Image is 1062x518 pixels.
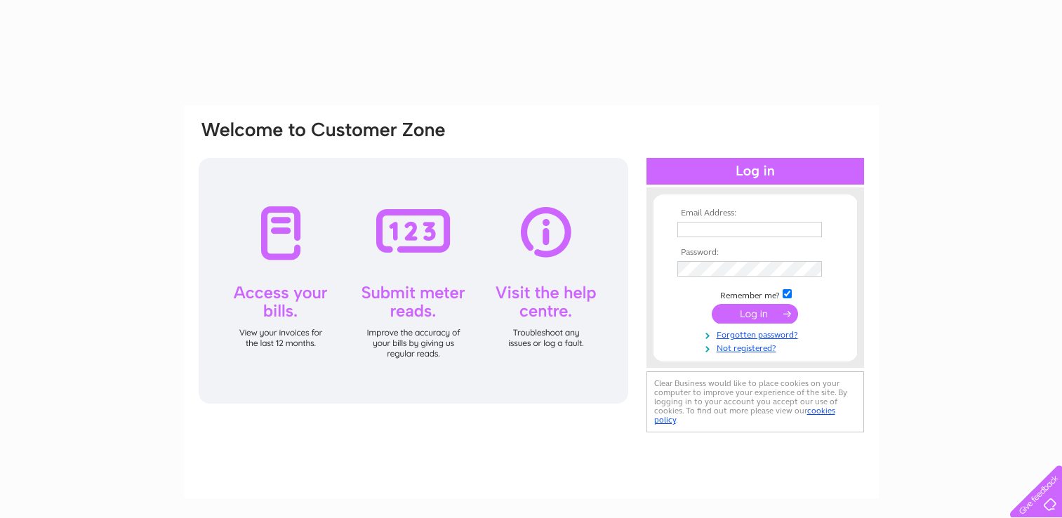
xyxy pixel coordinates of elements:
input: Submit [712,304,798,324]
div: Clear Business would like to place cookies on your computer to improve your experience of the sit... [646,371,864,432]
th: Password: [674,248,837,258]
a: cookies policy [654,406,835,425]
a: Not registered? [677,340,837,354]
th: Email Address: [674,208,837,218]
td: Remember me? [674,287,837,301]
a: Forgotten password? [677,327,837,340]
